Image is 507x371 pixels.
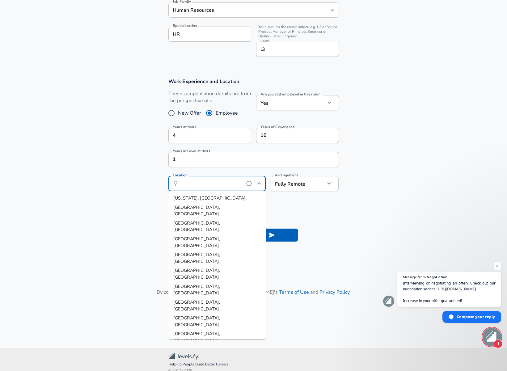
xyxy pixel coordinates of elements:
[260,125,294,129] label: Years of Experience
[279,289,309,296] a: Terms of Use
[328,6,337,15] button: Open
[168,78,339,85] h3: Work Experience and Location
[173,125,196,129] label: Years at dv01
[168,27,251,42] input: Specialization
[403,275,426,279] span: Message from
[260,92,319,96] label: Are you still employed in this role?
[260,39,270,43] label: Level
[173,149,210,153] label: Years in Level at dv01
[173,24,197,27] label: Specialization
[173,236,220,249] span: [GEOGRAPHIC_DATA], [GEOGRAPHIC_DATA]
[173,299,220,312] span: [GEOGRAPHIC_DATA], [GEOGRAPHIC_DATA]
[173,331,220,344] span: [GEOGRAPHIC_DATA], [GEOGRAPHIC_DATA]
[457,311,495,322] span: Compose your reply
[168,128,238,143] input: 0
[275,173,298,177] label: Arrangement
[171,5,327,15] input: Software Engineer
[494,339,502,348] span: 1
[259,44,336,54] input: L3
[173,315,220,328] span: [GEOGRAPHIC_DATA], [GEOGRAPHIC_DATA]
[168,90,251,104] label: These compensation details are from the perspective of a:
[256,128,325,143] input: 7
[256,25,339,39] span: Your level on the career ladder. e.g. L3 or Senior Product Manager or Principal Engineer or Disti...
[256,95,325,110] div: Yes
[173,283,220,296] span: [GEOGRAPHIC_DATA], [GEOGRAPHIC_DATA]
[403,280,496,304] span: Interviewing or negotiating an offer? Check out our negotiation service: Increase in your offer g...
[168,353,199,360] img: Levels.fyi Community
[168,152,325,167] input: 1
[255,179,264,188] button: Close
[173,173,187,177] label: Location
[427,275,447,279] span: Negotiation
[319,289,349,296] a: Privacy Policy
[216,109,238,117] span: Employee
[244,179,254,188] button: help
[271,176,316,191] div: Fully Remote
[178,109,201,117] span: New Offer
[173,251,220,264] span: [GEOGRAPHIC_DATA], [GEOGRAPHIC_DATA]
[173,195,246,201] span: [US_STATE], [GEOGRAPHIC_DATA]
[483,328,501,346] div: Open chat
[173,204,220,217] span: [GEOGRAPHIC_DATA], [GEOGRAPHIC_DATA]
[173,267,220,280] span: [GEOGRAPHIC_DATA], [GEOGRAPHIC_DATA]
[173,220,220,233] span: [GEOGRAPHIC_DATA], [GEOGRAPHIC_DATA]
[168,361,339,368] span: Helping People Build Better Careers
